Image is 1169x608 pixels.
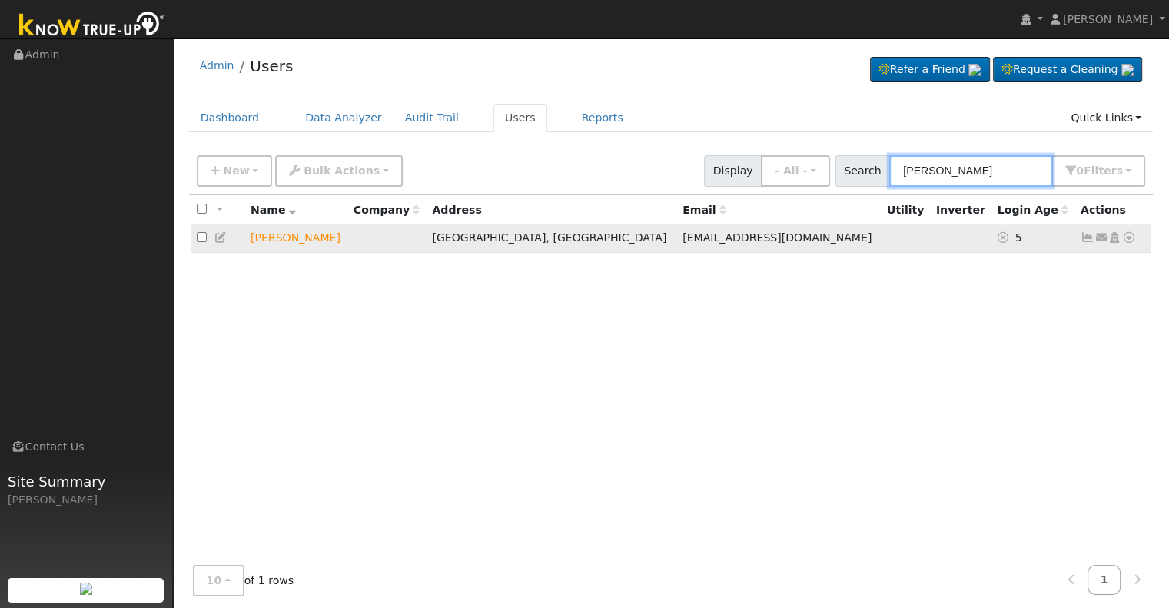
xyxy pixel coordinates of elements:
a: Refer a Friend [870,57,990,83]
div: Address [432,202,672,218]
a: Reports [570,104,635,132]
a: Quick Links [1059,104,1153,132]
button: Bulk Actions [275,155,402,187]
td: Lead [245,224,348,253]
button: 10 [193,565,244,596]
span: [EMAIL_ADDRESS][DOMAIN_NAME] [682,231,872,244]
span: Name [251,204,296,216]
a: Users [493,104,547,132]
a: Edit User [214,231,228,244]
img: Know True-Up [12,8,173,43]
img: retrieve [968,64,981,76]
div: Inverter [936,202,987,218]
span: Filter [1084,164,1123,177]
span: Bulk Actions [304,164,380,177]
td: [GEOGRAPHIC_DATA], [GEOGRAPHIC_DATA] [427,224,677,253]
span: Display [704,155,762,187]
span: 10 [207,574,222,586]
a: Request a Cleaning [993,57,1142,83]
img: retrieve [80,583,92,595]
span: s [1116,164,1122,177]
span: Search [835,155,890,187]
div: Actions [1081,202,1145,218]
a: Admin [200,59,234,71]
div: [PERSON_NAME] [8,492,164,508]
a: Not connected [1081,231,1094,244]
span: Email [682,204,726,216]
div: Utility [887,202,925,218]
input: Search [889,155,1052,187]
span: Days since last login [998,204,1068,216]
button: 0Filters [1051,155,1145,187]
a: Audit Trail [394,104,470,132]
button: - All - [761,155,830,187]
img: retrieve [1121,64,1134,76]
a: Data Analyzer [294,104,394,132]
a: dps32487@gmail.com [1094,230,1108,246]
span: New [223,164,249,177]
span: Site Summary [8,471,164,492]
span: Company name [354,204,420,216]
a: Dashboard [189,104,271,132]
a: Other actions [1122,230,1136,246]
a: Users [250,57,293,75]
span: [PERSON_NAME] [1063,13,1153,25]
a: No login access [998,231,1015,244]
span: of 1 rows [193,565,294,596]
button: New [197,155,273,187]
a: Login As [1108,231,1121,244]
span: 08/26/2025 10:24:07 AM [1015,231,1022,244]
a: 1 [1088,565,1121,595]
